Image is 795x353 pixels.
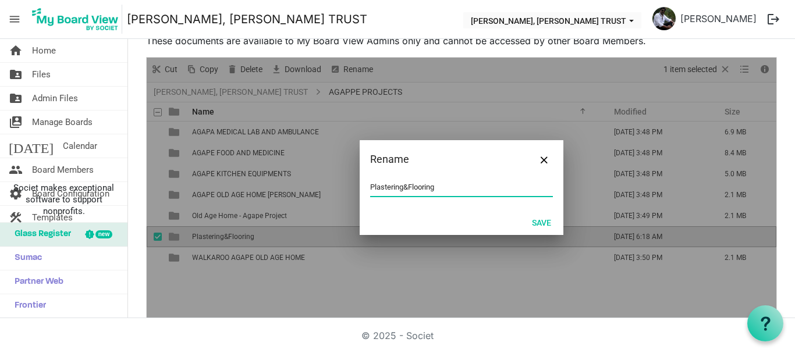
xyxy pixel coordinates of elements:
[9,39,23,62] span: home
[146,34,777,48] p: These documents are available to My Board View Admins only and cannot be accessed by other Board ...
[5,182,122,217] span: Societ makes exceptional software to support nonprofits.
[9,247,42,270] span: Sumac
[761,7,786,31] button: logout
[9,158,23,181] span: people
[361,330,434,341] a: © 2025 - Societ
[32,63,51,86] span: Files
[463,12,641,28] button: THERESA BHAVAN, IMMANUEL CHARITABLE TRUST dropdownbutton
[370,179,553,196] input: Enter your new name
[32,110,93,134] span: Manage Boards
[127,8,367,31] a: [PERSON_NAME], [PERSON_NAME] TRUST
[32,39,56,62] span: Home
[29,5,122,34] img: My Board View Logo
[535,151,553,168] button: Close
[63,134,97,158] span: Calendar
[676,7,761,30] a: [PERSON_NAME]
[9,270,63,294] span: Partner Web
[370,151,516,168] div: Rename
[9,134,54,158] span: [DATE]
[3,8,26,30] span: menu
[524,214,559,230] button: Save
[29,5,127,34] a: My Board View Logo
[32,158,94,181] span: Board Members
[9,87,23,110] span: folder_shared
[9,294,46,318] span: Frontier
[32,87,78,110] span: Admin Files
[9,63,23,86] span: folder_shared
[95,230,112,238] div: new
[9,110,23,134] span: switch_account
[9,223,71,246] span: Glass Register
[652,7,676,30] img: hSUB5Hwbk44obJUHC4p8SpJiBkby1CPMa6WHdO4unjbwNk2QqmooFCj6Eu6u6-Q6MUaBHHRodFmU3PnQOABFnA_thumb.png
